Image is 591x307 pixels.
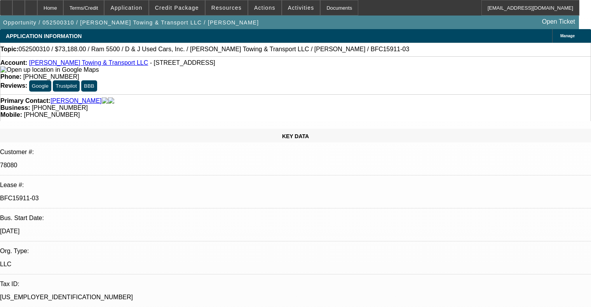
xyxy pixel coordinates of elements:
[110,5,142,11] span: Application
[0,66,99,73] img: Open up location in Google Maps
[560,34,575,38] span: Manage
[3,19,259,26] span: Opportunity / 052500310 / [PERSON_NAME] Towing & Transport LLC / [PERSON_NAME]
[0,104,30,111] strong: Business:
[51,97,102,104] a: [PERSON_NAME]
[53,80,79,92] button: Trustpilot
[29,80,51,92] button: Google
[102,97,108,104] img: facebook-icon.png
[0,82,27,89] strong: Reviews:
[288,5,314,11] span: Activities
[24,111,80,118] span: [PHONE_NUMBER]
[19,46,410,53] span: 052500310 / $73,188.00 / Ram 5500 / D & J Used Cars, Inc. / [PERSON_NAME] Towing & Transport LLC ...
[254,5,275,11] span: Actions
[108,97,114,104] img: linkedin-icon.png
[81,80,97,92] button: BBB
[0,46,19,53] strong: Topic:
[0,66,99,73] a: View Google Maps
[206,0,248,15] button: Resources
[0,97,51,104] strong: Primary Contact:
[29,59,148,66] a: [PERSON_NAME] Towing & Transport LLC
[248,0,281,15] button: Actions
[105,0,148,15] button: Application
[0,73,21,80] strong: Phone:
[0,111,22,118] strong: Mobile:
[32,104,88,111] span: [PHONE_NUMBER]
[211,5,242,11] span: Resources
[23,73,79,80] span: [PHONE_NUMBER]
[6,33,82,39] span: APPLICATION INFORMATION
[282,133,309,139] span: KEY DATA
[539,15,578,28] a: Open Ticket
[155,5,199,11] span: Credit Package
[0,59,27,66] strong: Account:
[149,0,205,15] button: Credit Package
[282,0,320,15] button: Activities
[150,59,215,66] span: - [STREET_ADDRESS]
